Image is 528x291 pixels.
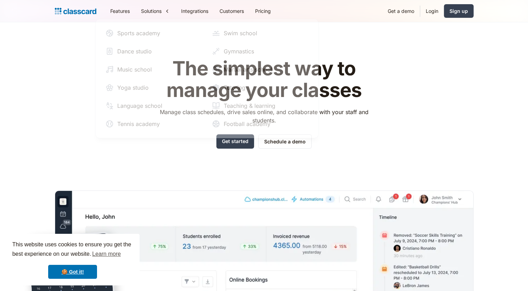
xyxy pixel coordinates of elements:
[48,265,97,279] a: dismiss cookie message
[216,134,254,149] a: Get started
[224,65,272,74] div: Martial arts school
[103,99,205,113] a: Language school
[224,120,270,128] div: Football academy
[95,19,319,138] nav: Solutions
[103,26,205,40] a: Sports academy
[209,26,311,40] a: Swim school
[117,83,149,92] div: Yoga studio
[141,7,162,15] div: Solutions
[258,134,312,149] a: Schedule a demo
[117,65,152,74] div: Music school
[224,102,275,110] div: Teaching & learning
[117,47,152,55] div: Dance studio
[105,3,135,19] a: Features
[224,47,254,55] div: Gymnastics
[382,3,420,19] a: Get a demo
[209,62,311,76] a: Martial arts school
[214,3,250,19] a: Customers
[103,62,205,76] a: Music school
[103,117,205,131] a: Tennis academy
[209,117,311,131] a: Football academy
[224,83,245,92] div: Tutoring
[444,4,474,18] a: Sign up
[209,44,311,58] a: Gymnastics
[250,3,276,19] a: Pricing
[12,240,133,259] span: This website uses cookies to ensure you get the best experience on our website.
[55,6,96,16] a: home
[103,44,205,58] a: Dance studio
[449,7,468,15] div: Sign up
[224,29,257,37] div: Swim school
[209,99,311,113] a: Teaching & learning
[91,249,122,259] a: learn more about cookies
[209,81,311,95] a: Tutoring
[6,234,140,285] div: cookieconsent
[117,29,160,37] div: Sports academy
[117,120,160,128] div: Tennis academy
[117,102,162,110] div: Language school
[176,3,214,19] a: Integrations
[103,81,205,95] a: Yoga studio
[420,3,444,19] a: Login
[135,3,176,19] div: Solutions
